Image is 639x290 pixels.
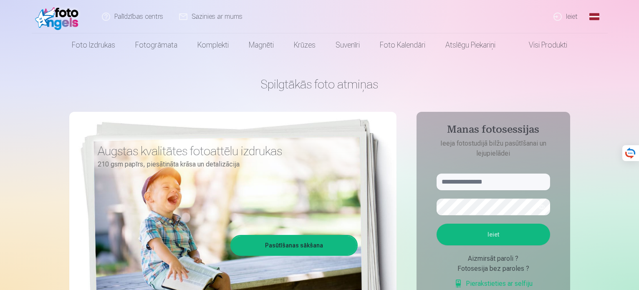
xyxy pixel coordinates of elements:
a: Komplekti [187,33,239,57]
a: Fotogrāmata [125,33,187,57]
div: Fotosesija bez paroles ? [437,264,550,274]
a: Suvenīri [326,33,370,57]
a: Pasūtīšanas sākšana [232,236,356,255]
div: Aizmirsāt paroli ? [437,254,550,264]
a: Magnēti [239,33,284,57]
img: /fa1 [35,3,83,30]
a: Atslēgu piekariņi [435,33,505,57]
a: Pierakstieties ar selfiju [454,279,533,289]
a: Visi produkti [505,33,577,57]
p: 210 gsm papīrs, piesātināta krāsa un detalizācija [98,159,351,170]
a: Foto kalendāri [370,33,435,57]
a: Krūzes [284,33,326,57]
h1: Spilgtākās foto atmiņas [69,77,570,92]
a: Foto izdrukas [62,33,125,57]
p: Ieeja fotostudijā bilžu pasūtīšanai un lejupielādei [428,139,558,159]
h3: Augstas kvalitātes fotoattēlu izdrukas [98,144,351,159]
h4: Manas fotosessijas [428,124,558,139]
button: Ieiet [437,224,550,245]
